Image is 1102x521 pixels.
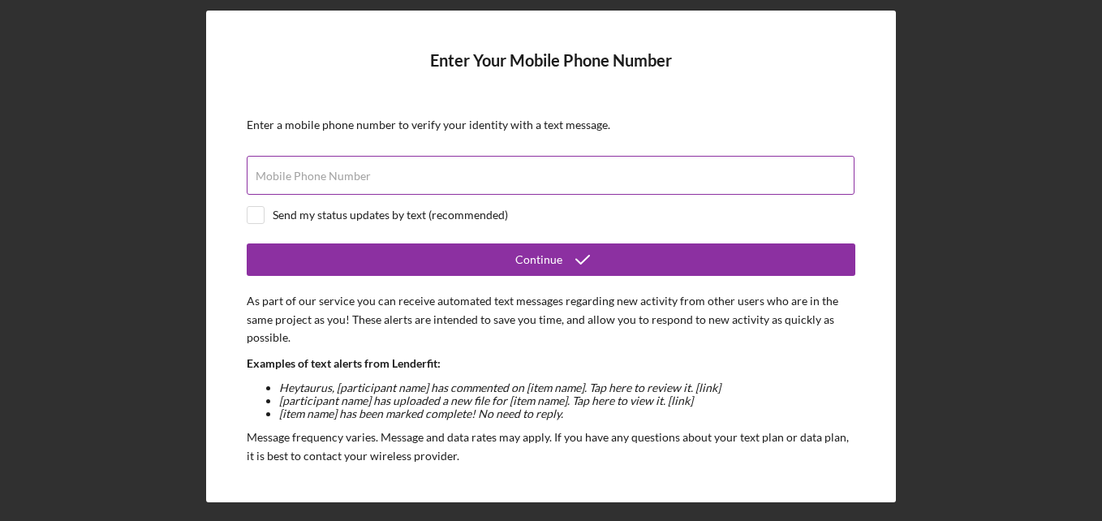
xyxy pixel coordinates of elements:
h4: Enter Your Mobile Phone Number [247,51,855,94]
label: Mobile Phone Number [256,170,371,183]
li: Hey taurus , [participant name] has commented on [item name]. Tap here to review it. [link] [279,381,855,394]
p: Message frequency varies. Message and data rates may apply. If you have any questions about your ... [247,428,855,465]
div: Send my status updates by text (recommended) [273,209,508,222]
li: [participant name] has uploaded a new file for [item name]. Tap here to view it. [link] [279,394,855,407]
p: As part of our service you can receive automated text messages regarding new activity from other ... [247,292,855,347]
p: Examples of text alerts from Lenderfit: [247,355,855,372]
li: [item name] has been marked complete! No need to reply. [279,407,855,420]
div: Continue [515,243,562,276]
button: Continue [247,243,855,276]
div: Enter a mobile phone number to verify your identity with a text message. [247,118,855,131]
